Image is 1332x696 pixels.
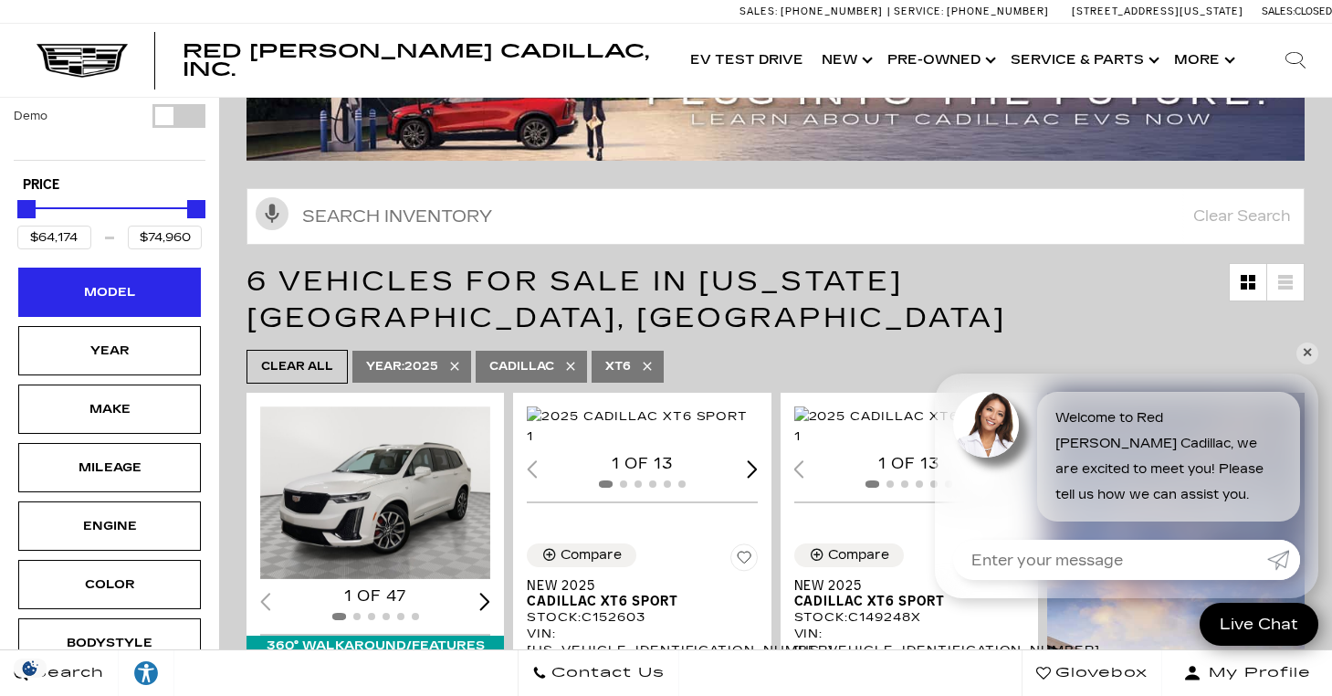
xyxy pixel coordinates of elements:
span: Service: [894,5,944,17]
div: ColorColor [18,560,201,609]
div: EngineEngine [18,501,201,551]
div: Price [17,194,202,249]
div: YearYear [18,326,201,375]
a: Live Chat [1200,603,1318,646]
button: More [1165,24,1241,97]
div: Compare [561,547,622,564]
div: VIN: [US_VEHICLE_IDENTIFICATION_NUMBER] [527,626,757,659]
button: Open user profile menu [1162,650,1332,696]
img: Cadillac Dark Logo with Cadillac White Text [37,43,128,78]
div: Next slide [747,460,758,478]
a: Service & Parts [1002,24,1165,97]
img: 2025 Cadillac XT6 Sport 1 [527,406,757,447]
span: New 2025 [794,578,1011,594]
span: Closed [1295,5,1332,17]
div: 1 of 13 [794,454,1024,474]
img: Agent profile photo [953,392,1019,458]
div: 1 / 2 [527,406,757,447]
span: [PHONE_NUMBER] [781,5,883,17]
div: Year [64,341,155,361]
span: Glovebox [1051,660,1148,686]
img: 2025 Cadillac XT6 Sport 1 [794,406,1024,447]
a: Grid View [1230,264,1266,301]
img: ev-blog-post-banners4 [246,47,1305,161]
div: Mileage [64,458,155,478]
a: Submit [1267,540,1300,580]
a: EV Test Drive [681,24,813,97]
a: Pre-Owned [878,24,1002,97]
div: Privacy Settings [9,659,51,678]
span: Red [PERSON_NAME] Cadillac, Inc. [183,40,649,80]
div: Stock : C149248X [794,609,1024,626]
div: BodystyleBodystyle [18,618,201,668]
span: Cadillac [489,355,554,378]
h5: Price [23,177,196,194]
div: Compare [828,547,889,564]
input: Enter your message [953,540,1267,580]
a: Red [PERSON_NAME] Cadillac, Inc. [183,42,663,79]
div: VIN: [US_VEHICLE_IDENTIFICATION_NUMBER] [794,626,1024,659]
a: Service: [PHONE_NUMBER] [887,6,1054,16]
span: Cadillac XT6 Sport [527,594,743,609]
input: Maximum [128,226,202,249]
span: [PHONE_NUMBER] [947,5,1049,17]
span: Clear All [261,355,333,378]
a: New 2025Cadillac XT6 Sport [794,578,1024,609]
div: Search [1259,24,1332,97]
div: Stock : C152603 [527,609,757,626]
svg: Click to toggle on voice search [256,197,288,230]
button: Compare Vehicle [794,543,904,567]
div: Engine [64,516,155,536]
span: 6 Vehicles for Sale in [US_STATE][GEOGRAPHIC_DATA], [GEOGRAPHIC_DATA] [246,265,1006,334]
div: Make [64,399,155,419]
button: Compare Vehicle [527,543,636,567]
div: 1 / 2 [794,406,1024,447]
a: Explore your accessibility options [119,650,174,696]
span: New 2025 [527,578,743,594]
div: Filter by Vehicle Type [14,38,205,160]
a: Glovebox [1022,650,1162,696]
a: Contact Us [518,650,679,696]
div: 1 of 13 [527,454,757,474]
a: New [813,24,878,97]
div: MileageMileage [18,443,201,492]
a: [STREET_ADDRESS][US_STATE] [1072,5,1243,17]
span: XT6 [605,355,631,378]
span: Contact Us [547,660,665,686]
span: Live Chat [1211,614,1307,635]
div: MakeMake [18,385,201,434]
div: 360° WalkAround/Features [246,636,504,656]
span: Year : [366,360,404,373]
button: Save Vehicle [730,543,758,578]
div: Explore your accessibility options [119,659,173,687]
div: 1 of 47 [260,586,490,606]
input: Minimum [17,226,91,249]
img: 2025 Cadillac XT6 Sport 1 [260,406,490,579]
span: 2025 [366,355,438,378]
div: Next slide [480,593,491,610]
div: Bodystyle [64,633,155,653]
span: Sales: [1262,5,1295,17]
div: Minimum Price [17,200,36,218]
div: Maximum Price [187,200,205,218]
a: Sales: [PHONE_NUMBER] [739,6,887,16]
div: ModelModel [18,268,201,317]
span: Cadillac XT6 Sport [794,594,1011,609]
span: Search [28,660,104,686]
div: Welcome to Red [PERSON_NAME] Cadillac, we are excited to meet you! Please tell us how we can assi... [1037,392,1300,522]
span: Sales: [739,5,778,17]
div: Color [64,575,155,595]
a: New 2025Cadillac XT6 Sport [527,578,757,609]
span: My Profile [1201,660,1311,686]
input: Search Inventory [246,188,1305,245]
label: Demo [14,107,47,125]
div: 1 / 2 [260,406,490,579]
div: Model [64,282,155,302]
